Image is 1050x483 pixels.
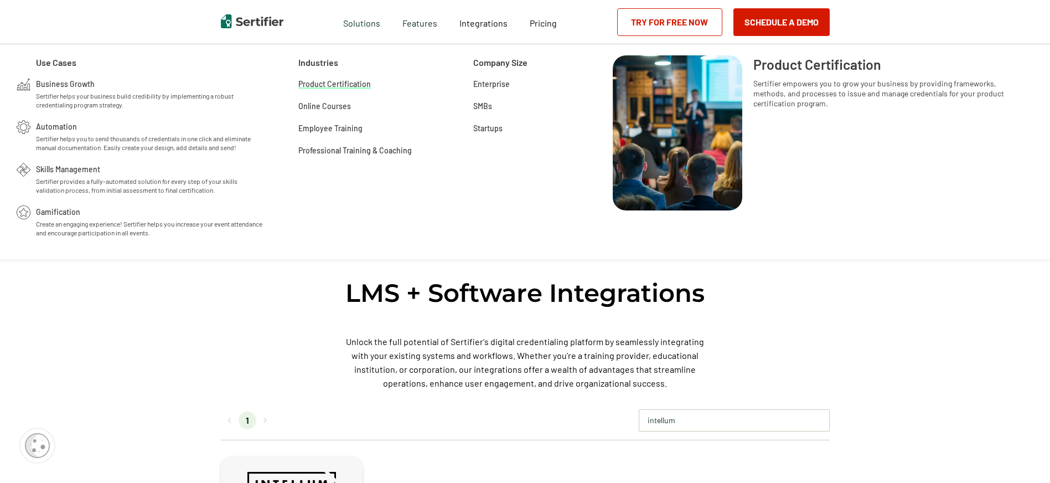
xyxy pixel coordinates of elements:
span: Features [402,15,437,29]
span: Integrations [459,18,508,28]
a: Startups [473,122,503,133]
span: Company Size [473,55,527,69]
a: Business GrowthSertifier helps your business build credibility by implementing a robust credentia... [36,78,262,109]
li: page 1 [239,412,256,429]
img: Business Growth Icon [17,78,30,91]
a: Pricing [530,15,557,29]
a: Online Courses [298,100,351,111]
a: Integrations [459,15,508,29]
span: Sertifier empowers you to grow your business by providing frameworks, methods, and processes to i... [753,79,1022,109]
span: Use Cases [36,55,76,69]
button: Schedule a Demo [733,8,830,36]
img: Skills Management Icon [17,163,30,177]
img: Sertifier | Digital Credentialing Platform [221,14,283,28]
input: Search by name... [639,412,829,429]
span: Pricing [530,18,557,28]
span: Skills Management [36,163,100,174]
img: Product Certification [613,55,742,210]
button: Go to next page [256,412,274,429]
a: Skills ManagementSertifier provides a fully-automated solution for every step of your skills vali... [36,163,262,194]
span: Solutions [343,15,380,29]
a: Product Certification [298,78,371,89]
span: Gamification [36,205,80,217]
span: Automation [36,120,77,131]
a: SMBs [473,100,492,111]
p: Unlock the full potential of Sertifier's digital credentialing platform by seamlessly integrating... [343,335,708,390]
a: Employee Training [298,122,363,133]
h2: LMS + Software Integrations [221,277,830,309]
button: Go to previous page [221,412,239,429]
img: Cookie Popup Icon [25,433,50,458]
span: Create an engaging experience! Sertifier helps you increase your event attendance and encourage p... [36,219,262,237]
span: Product Certification [753,55,881,73]
a: Enterprise [473,78,510,89]
img: Gamification Icon [17,205,30,219]
a: GamificationCreate an engaging experience! Sertifier helps you increase your event attendance and... [36,205,262,237]
iframe: Chat Widget [995,430,1050,483]
a: Professional Training & Coaching [298,144,412,155]
a: AutomationSertifier helps you to send thousands of credentials in one click and eliminate manual ... [36,120,262,152]
span: Sertifier helps you to send thousands of credentials in one click and eliminate manual documentat... [36,134,262,152]
a: Try for Free Now [617,8,722,36]
span: Sertifier helps your business build credibility by implementing a robust credentialing program st... [36,91,262,109]
span: Industries [298,55,338,69]
span: Sertifier provides a fully-automated solution for every step of your skills validation process, f... [36,177,262,194]
span: Business Growth [36,78,95,89]
img: Automation Icon [17,120,30,134]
